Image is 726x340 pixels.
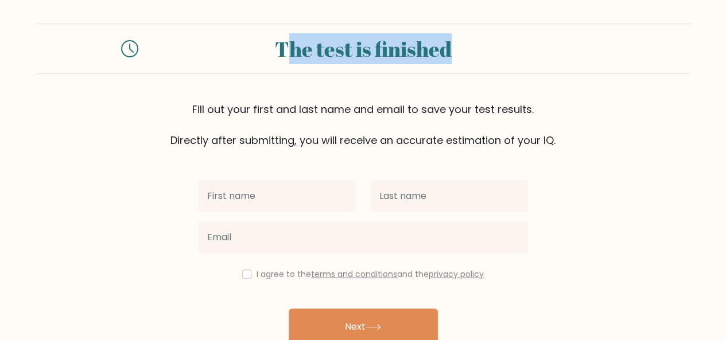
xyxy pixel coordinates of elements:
[36,101,690,148] div: Fill out your first and last name and email to save your test results. Directly after submitting,...
[370,180,529,212] input: Last name
[429,268,484,280] a: privacy policy
[198,180,356,212] input: First name
[311,268,397,280] a: terms and conditions
[198,221,529,253] input: Email
[257,268,484,280] label: I agree to the and the
[152,33,574,64] div: The test is finished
